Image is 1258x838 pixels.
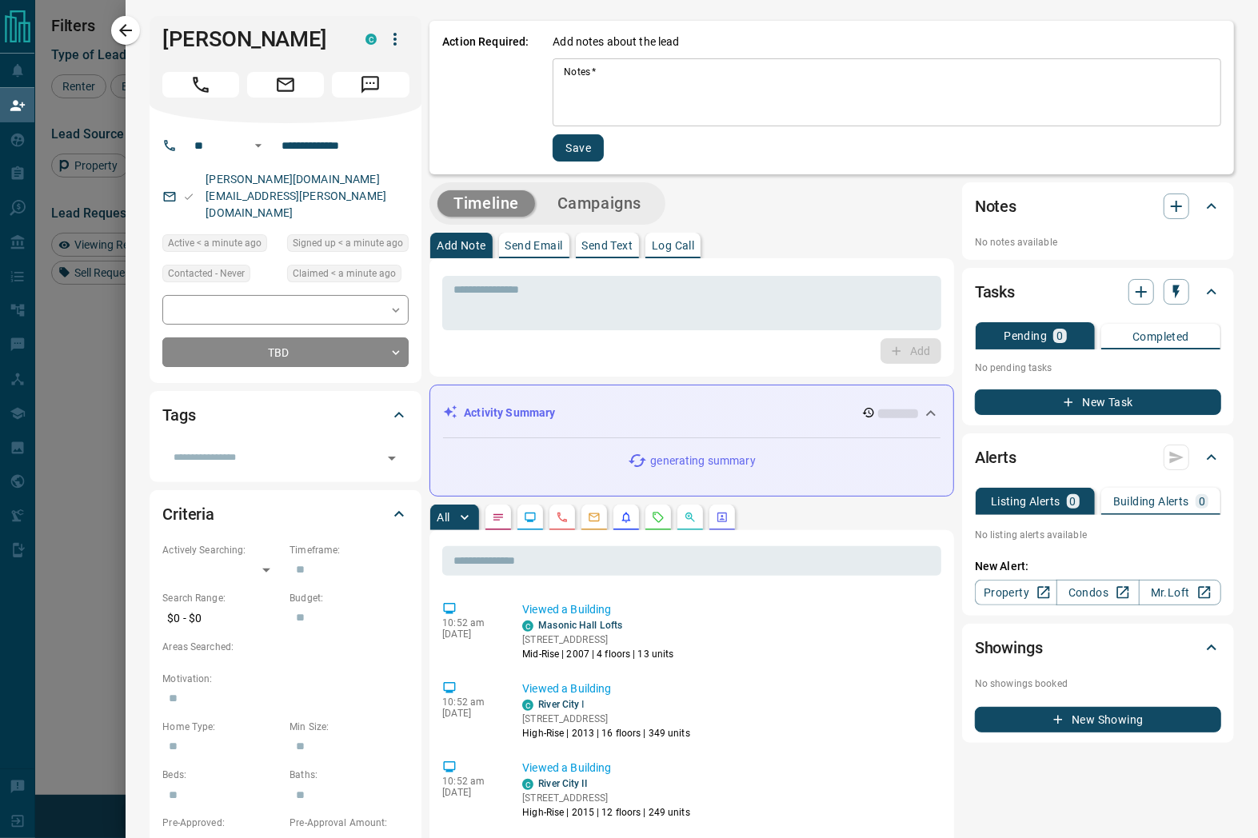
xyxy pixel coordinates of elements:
p: Min Size: [290,720,409,734]
p: Building Alerts [1113,496,1189,507]
button: New Showing [975,707,1221,732]
div: condos.ca [522,621,533,632]
p: Pending [1004,330,1047,341]
p: No pending tasks [975,356,1221,380]
div: Wed Oct 15 2025 [162,234,279,257]
p: [DATE] [442,787,498,798]
div: condos.ca [365,34,377,45]
p: 0 [1199,496,1205,507]
button: Timeline [437,190,535,217]
div: TBD [162,337,409,367]
p: Log Call [652,240,694,251]
p: New Alert: [975,558,1221,575]
h2: Notes [975,194,1016,219]
p: Motivation: [162,672,409,686]
button: Open [249,136,268,155]
p: Listing Alerts [991,496,1060,507]
div: Wed Oct 15 2025 [287,234,409,257]
div: Activity Summary [443,398,941,428]
svg: Agent Actions [716,511,729,524]
p: Home Type: [162,720,282,734]
a: Property [975,580,1057,605]
p: Baths: [290,768,409,782]
h2: Showings [975,635,1043,660]
div: condos.ca [522,700,533,711]
p: Send Email [505,240,563,251]
h2: Tags [162,402,195,428]
svg: Notes [492,511,505,524]
svg: Listing Alerts [620,511,633,524]
p: Pre-Approval Amount: [290,816,409,830]
p: $0 - $0 [162,605,282,632]
span: Signed up < a minute ago [293,235,403,251]
p: No notes available [975,235,1221,249]
p: [STREET_ADDRESS] [522,791,690,805]
p: 0 [1070,496,1076,507]
p: Viewed a Building [522,680,935,697]
svg: Opportunities [684,511,697,524]
h2: Alerts [975,445,1016,470]
p: All [437,512,449,523]
span: Active < a minute ago [168,235,262,251]
svg: Emails [588,511,601,524]
p: Actively Searching: [162,543,282,557]
p: 10:52 am [442,776,498,787]
span: Message [332,72,409,98]
button: Open [381,447,403,469]
div: Tasks [975,273,1221,311]
p: 10:52 am [442,696,498,708]
span: Contacted - Never [168,265,245,281]
div: Wed Oct 15 2025 [287,265,409,287]
a: [PERSON_NAME][DOMAIN_NAME][EMAIL_ADDRESS][PERSON_NAME][DOMAIN_NAME] [206,173,386,219]
span: Email [247,72,324,98]
a: River City II [538,778,586,789]
button: Save [553,134,604,162]
svg: Requests [652,511,665,524]
p: [DATE] [442,628,498,640]
svg: Email Valid [183,191,194,202]
p: Send Text [582,240,633,251]
button: Campaigns [541,190,657,217]
span: Claimed < a minute ago [293,265,396,281]
div: Tags [162,396,409,434]
div: Criteria [162,495,409,533]
h2: Tasks [975,279,1015,305]
p: 10:52 am [442,617,498,628]
div: Showings [975,628,1221,667]
p: 0 [1056,330,1063,341]
button: New Task [975,389,1221,415]
p: No listing alerts available [975,528,1221,542]
svg: Calls [556,511,569,524]
p: Action Required: [442,34,529,162]
a: Mr.Loft [1139,580,1221,605]
p: High-Rise | 2015 | 12 floors | 249 units [522,805,690,820]
div: Notes [975,187,1221,225]
p: Pre-Approved: [162,816,282,830]
p: Budget: [290,591,409,605]
p: Viewed a Building [522,760,935,776]
p: Completed [1132,331,1189,342]
a: Masonic Hall Lofts [538,620,622,631]
p: [STREET_ADDRESS] [522,632,673,647]
p: Timeframe: [290,543,409,557]
div: Alerts [975,438,1221,477]
p: High-Rise | 2013 | 16 floors | 349 units [522,726,690,740]
p: generating summary [650,453,755,469]
a: River City Ⅰ [538,699,585,710]
p: Search Range: [162,591,282,605]
p: No showings booked [975,676,1221,691]
p: Areas Searched: [162,640,409,654]
a: Condos [1056,580,1139,605]
h1: [PERSON_NAME] [162,26,341,52]
p: Add notes about the lead [553,34,679,50]
p: [STREET_ADDRESS] [522,712,690,726]
div: condos.ca [522,779,533,790]
svg: Lead Browsing Activity [524,511,537,524]
p: Beds: [162,768,282,782]
p: Activity Summary [464,405,555,421]
p: Mid-Rise | 2007 | 4 floors | 13 units [522,647,673,661]
p: [DATE] [442,708,498,719]
span: Call [162,72,239,98]
p: Add Note [437,240,485,251]
h2: Criteria [162,501,214,527]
